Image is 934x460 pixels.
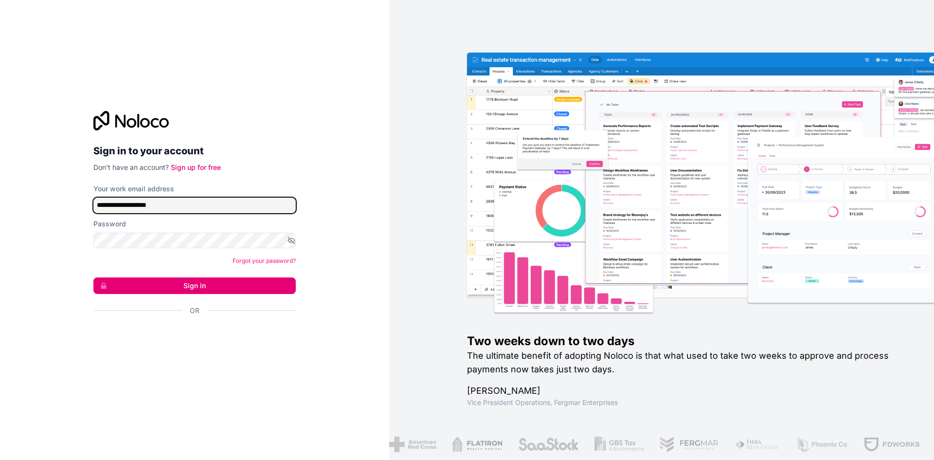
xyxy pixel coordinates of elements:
[93,233,296,248] input: Password
[862,437,919,452] img: /assets/fdworks-Bi04fVtw.png
[93,184,174,194] label: Your work email address
[171,163,221,171] a: Sign up for free
[659,437,718,452] img: /assets/fergmar-CudnrXN5.png
[467,384,903,398] h1: [PERSON_NAME]
[93,277,296,294] button: Sign in
[93,219,126,229] label: Password
[451,437,502,452] img: /assets/flatiron-C8eUkumj.png
[233,257,296,264] a: Forgot your password?
[93,163,169,171] span: Don't have an account?
[467,349,903,376] h2: The ultimate benefit of adopting Noloco is that what used to take two weeks to approve and proces...
[593,437,643,452] img: /assets/gbstax-C-GtDUiK.png
[734,437,779,452] img: /assets/fiera-fwj2N5v4.png
[93,198,296,213] input: Email address
[89,326,293,348] iframe: Button na Mag-sign in gamit ang Google
[190,306,199,315] span: Or
[794,437,847,452] img: /assets/phoenix-BREaitsQ.png
[517,437,578,452] img: /assets/saastock-C6Zbiodz.png
[467,333,903,349] h1: Two weeks down to two days
[93,142,296,160] h2: Sign in to your account
[388,437,435,452] img: /assets/american-red-cross-BAupjrZR.png
[467,398,903,407] h1: Vice President Operations , Fergmar Enterprises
